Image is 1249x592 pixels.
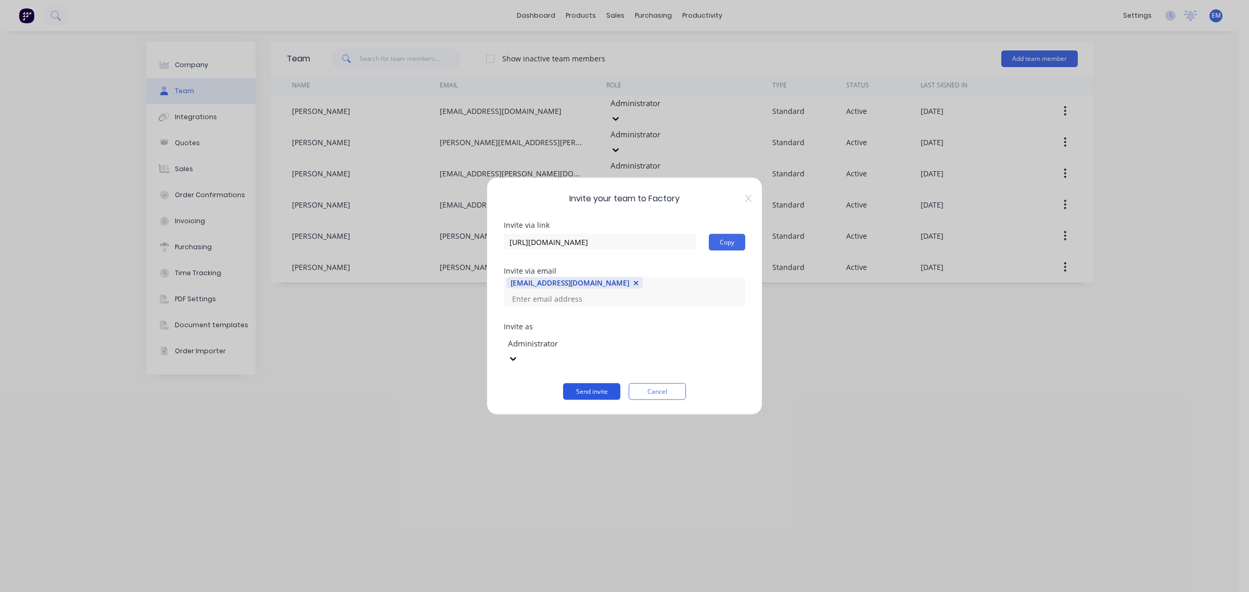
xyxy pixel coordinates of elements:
[506,291,610,306] input: Enter email address
[563,383,620,400] button: Send invite
[629,383,686,400] button: Cancel
[709,234,745,251] button: Copy
[504,267,745,275] div: Invite via email
[504,222,745,229] div: Invite via link
[504,192,745,205] span: Invite your team to Factory
[511,277,629,288] div: [EMAIL_ADDRESS][DOMAIN_NAME]
[504,323,745,330] div: Invite as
